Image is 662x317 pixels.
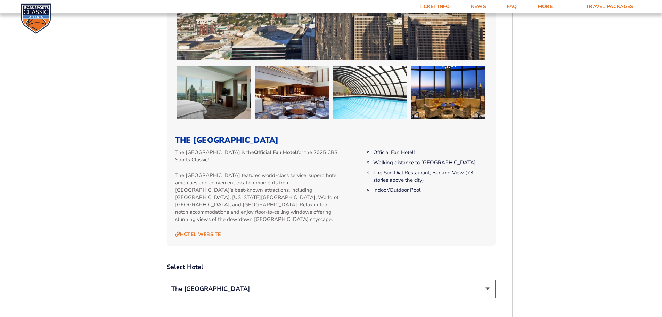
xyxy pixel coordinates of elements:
img: The Westin Peachtree Plaza Atlanta [333,66,407,119]
img: The Westin Peachtree Plaza Atlanta [177,66,251,119]
li: Official Fan Hotel! [373,149,487,156]
img: The Westin Peachtree Plaza Atlanta [411,66,485,119]
img: CBS Sports Classic [21,3,51,34]
p: The [GEOGRAPHIC_DATA] is the for the 2025 CBS Sports Classic! [175,149,342,164]
p: The [GEOGRAPHIC_DATA] features world-class service, superb hotel amenities and convenient locatio... [175,172,342,223]
li: Indoor/Outdoor Pool [373,187,487,194]
li: The Sun Dial Restaurant, Bar and View (73 stories above the city) [373,169,487,184]
strong: Official Fan Hotel [254,149,297,156]
h3: The [GEOGRAPHIC_DATA] [175,136,487,145]
li: Walking distance to [GEOGRAPHIC_DATA] [373,159,487,166]
a: Hotel Website [175,231,221,238]
img: The Westin Peachtree Plaza Atlanta [255,66,329,119]
label: Select Hotel [167,263,496,271]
